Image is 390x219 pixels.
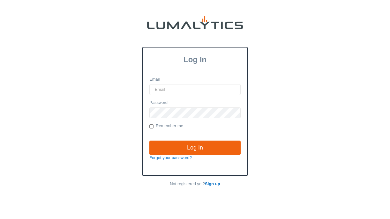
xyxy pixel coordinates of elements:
[149,141,241,155] input: Log In
[149,84,241,95] input: Email
[149,123,183,129] label: Remember me
[149,100,168,106] label: Password
[149,77,160,83] label: Email
[143,55,247,64] h3: Log In
[147,16,243,29] img: lumalytics-black-e9b537c871f77d9ce8d3a6940f85695cd68c596e3f819dc492052d1098752254.png
[149,124,154,128] input: Remember me
[142,181,248,187] p: Not registered yet?
[149,155,192,160] a: Forgot your password?
[205,181,220,186] a: Sign up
